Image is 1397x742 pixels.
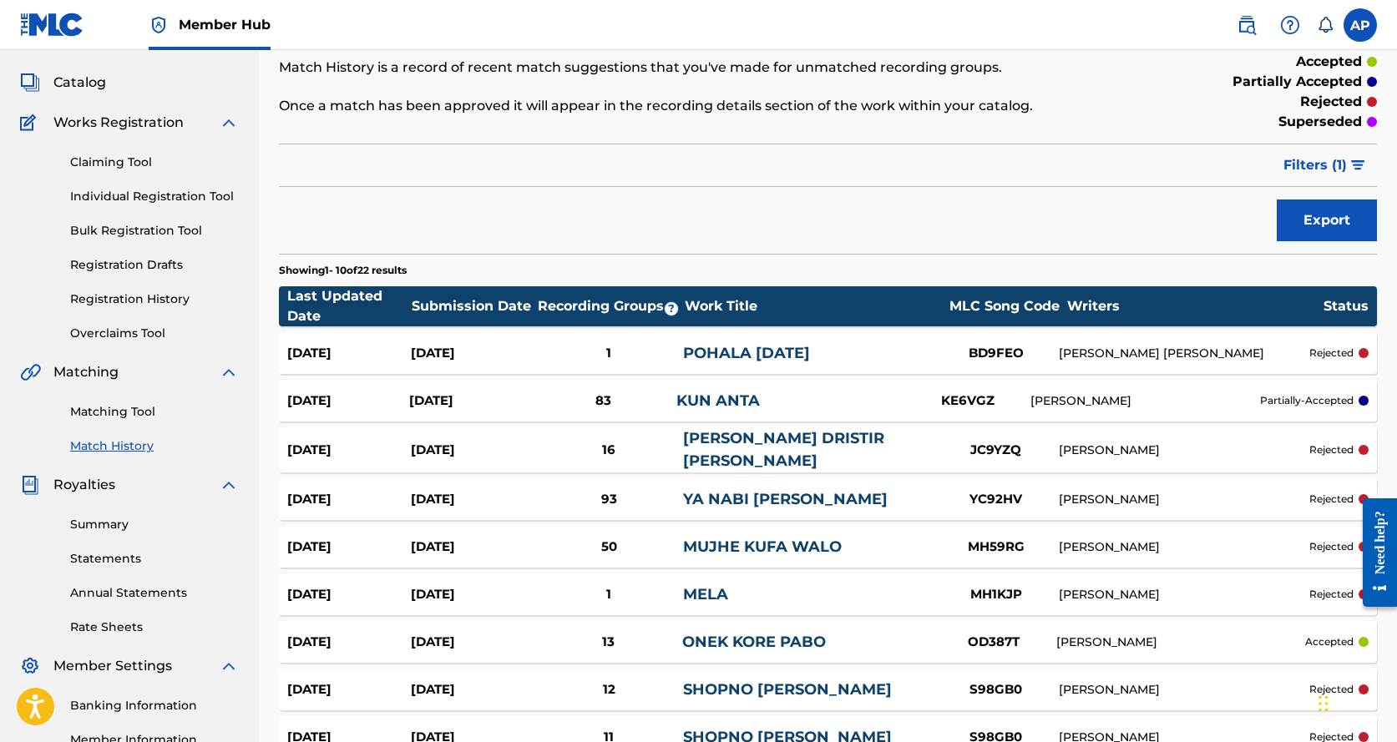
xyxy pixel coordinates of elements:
[70,516,239,533] a: Summary
[1273,144,1377,186] button: Filters (1)
[1324,296,1369,316] div: Status
[1344,8,1377,42] div: User Menu
[682,633,826,651] a: ONEK KORE PABO
[279,263,407,278] p: Showing 1 - 10 of 22 results
[179,15,271,34] span: Member Hub
[70,154,239,171] a: Claiming Tool
[683,490,888,508] a: YA NABI [PERSON_NAME]
[20,656,40,676] img: Member Settings
[534,490,683,509] div: 93
[1059,442,1309,459] div: [PERSON_NAME]
[1309,587,1354,602] p: rejected
[1059,681,1309,699] div: [PERSON_NAME]
[20,362,41,382] img: Matching
[1232,72,1362,92] p: partially accepted
[1278,112,1362,132] p: superseded
[1059,491,1309,508] div: [PERSON_NAME]
[534,633,683,652] div: 13
[1305,634,1354,649] p: accepted
[287,391,409,411] div: [DATE]
[1319,679,1329,729] div: Drag
[20,113,42,133] img: Works Registration
[70,550,239,568] a: Statements
[219,362,239,382] img: expand
[1309,346,1354,361] p: rejected
[683,585,728,603] a: MELA
[905,391,1030,411] div: KE6VGZ
[287,538,411,557] div: [DATE]
[1277,199,1377,241] button: Export
[1280,15,1300,35] img: help
[1067,296,1324,316] div: Writers
[1059,538,1309,556] div: [PERSON_NAME]
[534,344,683,363] div: 1
[1309,492,1354,507] p: rejected
[1309,539,1354,554] p: rejected
[934,680,1059,699] div: S98GB0
[1313,662,1397,742] div: Chat Widget
[1309,682,1354,697] p: rejected
[219,656,239,676] img: expand
[412,296,536,316] div: Submission Date
[1300,92,1362,112] p: rejected
[411,441,534,460] div: [DATE]
[70,188,239,205] a: Individual Registration Tool
[411,585,534,604] div: [DATE]
[1230,8,1263,42] a: Public Search
[20,475,40,495] img: Royalties
[279,58,1125,78] p: Match History is a record of recent match suggestions that you've made for unmatched recording gr...
[70,256,239,274] a: Registration Drafts
[676,391,760,410] a: KUN ANTA
[287,344,411,363] div: [DATE]
[1056,633,1305,651] div: [PERSON_NAME]
[70,618,239,636] a: Rate Sheets
[536,296,686,316] div: Recording Groups
[70,437,239,455] a: Match History
[53,73,106,93] span: Catalog
[683,429,884,470] a: [PERSON_NAME] DRISTIR [PERSON_NAME]
[20,73,106,93] a: CatalogCatalog
[1351,160,1365,170] img: filter
[53,475,115,495] span: Royalties
[534,441,683,460] div: 16
[683,344,810,362] a: POHALA [DATE]
[665,302,678,315] span: ?
[1260,393,1354,408] p: partially-accepted
[1283,155,1347,175] span: Filters ( 1 )
[287,633,411,652] div: [DATE]
[287,490,411,509] div: [DATE]
[20,33,121,53] a: SummarySummary
[934,585,1059,604] div: MH1KJP
[934,490,1059,509] div: YC92HV
[219,113,239,133] img: expand
[931,633,1056,652] div: OD387T
[1030,392,1260,410] div: [PERSON_NAME]
[279,96,1125,116] p: Once a match has been approved it will appear in the recording details section of the work within...
[70,697,239,714] a: Banking Information
[70,325,239,342] a: Overclaims Tool
[70,290,239,308] a: Registration History
[409,391,531,411] div: [DATE]
[685,296,941,316] div: Work Title
[1273,8,1307,42] div: Help
[534,585,683,604] div: 1
[1059,586,1309,603] div: [PERSON_NAME]
[934,538,1059,557] div: MH59RG
[70,222,239,240] a: Bulk Registration Tool
[53,656,172,676] span: Member Settings
[934,344,1059,363] div: BD9FEO
[287,441,411,460] div: [DATE]
[70,403,239,421] a: Matching Tool
[53,362,119,382] span: Matching
[1237,15,1257,35] img: search
[287,680,411,699] div: [DATE]
[411,538,534,557] div: [DATE]
[411,633,534,652] div: [DATE]
[219,475,239,495] img: expand
[942,296,1067,316] div: MLC Song Code
[20,73,40,93] img: Catalog
[1309,442,1354,457] p: rejected
[934,441,1059,460] div: JC9YZQ
[411,680,534,699] div: [DATE]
